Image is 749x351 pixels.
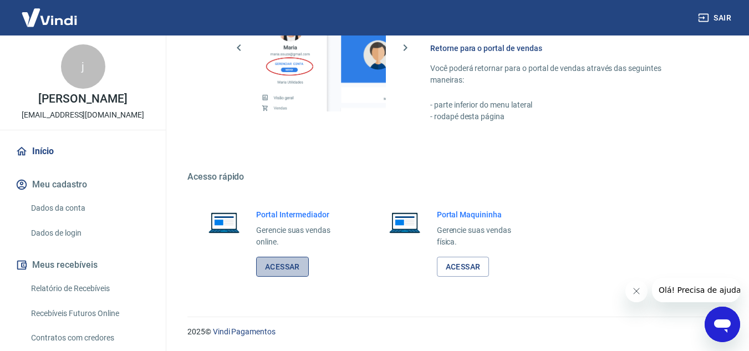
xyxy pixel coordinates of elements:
[27,197,152,220] a: Dados da conta
[625,280,648,302] iframe: Fechar mensagem
[13,1,85,34] img: Vindi
[381,209,428,236] img: Imagem de um notebook aberto
[652,278,740,302] iframe: Mensagem da empresa
[27,222,152,245] a: Dados de login
[27,327,152,349] a: Contratos com credores
[437,209,529,220] h6: Portal Maquininha
[13,253,152,277] button: Meus recebíveis
[696,8,736,28] button: Sair
[213,327,276,336] a: Vindi Pagamentos
[430,63,696,86] p: Você poderá retornar para o portal de vendas através das seguintes maneiras:
[13,172,152,197] button: Meu cadastro
[187,171,722,182] h5: Acesso rápido
[256,209,348,220] h6: Portal Intermediador
[430,99,696,111] p: - parte inferior do menu lateral
[705,307,740,342] iframe: Botão para abrir a janela de mensagens
[27,302,152,325] a: Recebíveis Futuros Online
[38,93,127,105] p: [PERSON_NAME]
[437,257,490,277] a: Acessar
[187,326,722,338] p: 2025 ©
[256,257,309,277] a: Acessar
[201,209,247,236] img: Imagem de um notebook aberto
[7,8,93,17] span: Olá! Precisa de ajuda?
[61,44,105,89] div: j
[430,43,696,54] h6: Retorne para o portal de vendas
[13,139,152,164] a: Início
[27,277,152,300] a: Relatório de Recebíveis
[430,111,696,123] p: - rodapé desta página
[437,225,529,248] p: Gerencie suas vendas física.
[22,109,144,121] p: [EMAIL_ADDRESS][DOMAIN_NAME]
[256,225,348,248] p: Gerencie suas vendas online.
